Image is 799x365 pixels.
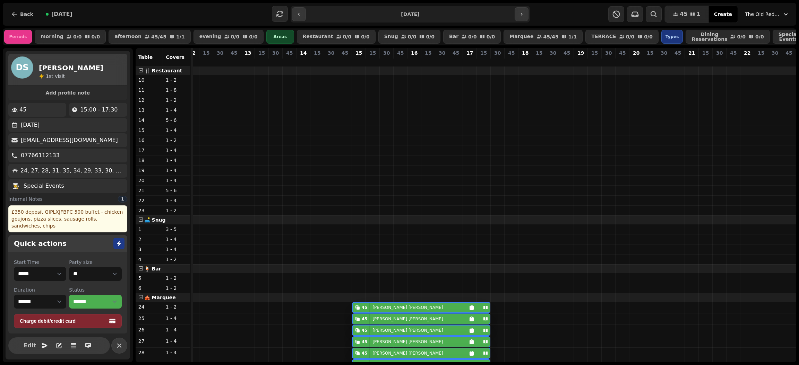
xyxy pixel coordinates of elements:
p: 0 [786,58,792,65]
p: 👨‍🍳 [12,182,19,190]
p: 12 [138,97,160,104]
p: 0 [412,58,417,65]
p: 0 [634,58,639,65]
p: 19 [138,167,160,174]
p: 0 [342,58,348,65]
p: 16 [411,50,418,56]
p: 1 - 2 [166,256,188,263]
div: 45 [362,328,368,333]
p: 15 [355,50,362,56]
button: Charge debit/credit card [14,314,122,328]
p: Special Events [24,182,64,190]
p: 17 [138,147,160,154]
div: 45 [362,339,368,345]
p: 45 / 45 [543,34,559,39]
p: morning [41,34,63,39]
span: 1 [697,11,701,17]
p: 15 [369,50,376,56]
p: 45 [675,50,681,56]
span: The Old Red Lion [745,11,780,18]
p: 30 [772,50,778,56]
p: 30 [217,50,223,56]
p: 0 / 0 [426,34,435,39]
p: 0 [398,58,403,65]
p: 0 [453,58,459,65]
p: 45 [397,50,404,56]
p: 10 [138,77,160,83]
p: 15:00 - 17:30 [80,106,118,114]
button: Snug0/00/0 [378,30,440,44]
p: 0 [731,58,736,65]
p: [PERSON_NAME] [PERSON_NAME] [372,305,443,310]
p: 0 [259,58,265,65]
p: 45 [453,50,459,56]
p: 3 - 5 [166,226,188,233]
p: 0 [550,58,556,65]
p: 1 - 2 [166,207,188,214]
p: 45 [286,50,293,56]
p: 14 [138,117,160,124]
p: 0 / 0 [644,34,653,39]
div: £350 deposit GIPLXJFBPC 500 buffet - chicken goujons, pizza slices, sausage rolls, sandwiches, chips [8,205,127,232]
div: Periods [4,30,32,44]
p: 0 / 0 [468,34,477,39]
p: 0 / 0 [408,34,416,39]
span: Edit [26,343,34,348]
p: 15 [591,50,598,56]
p: 0 [439,58,445,65]
p: 21 [688,50,695,56]
p: 0 [287,58,292,65]
p: 15 [258,50,265,56]
p: 19 [577,50,584,56]
p: 45 [356,58,362,72]
p: 0 [772,58,778,65]
p: 0 [467,58,473,65]
p: Marquee [509,34,533,39]
label: Status [69,286,121,293]
span: 🍴 Restaurant [144,68,182,73]
p: TERRACE [591,34,616,39]
p: 0 / 0 [249,34,258,39]
p: 30 [494,50,501,56]
span: 🛋️ Snug [144,217,166,223]
button: morning0/00/0 [35,30,106,44]
p: 1 - 4 [166,127,188,134]
p: 30 [383,50,390,56]
span: Charge debit/credit card [20,319,108,323]
p: 0 [745,58,750,65]
p: 1 / 1 [176,34,185,39]
p: 24 [138,303,160,310]
span: Back [20,12,33,17]
p: 0 [245,58,251,65]
p: 27 [138,338,160,345]
p: 0 [273,58,278,65]
p: 1 - 4 [166,246,188,253]
div: Areas [266,30,294,44]
button: 451 [665,6,708,23]
button: Restaurant0/00/0 [297,30,376,44]
p: 22 [138,197,160,204]
p: 1 [138,226,160,233]
p: 15 [536,50,542,56]
p: visit [46,73,65,80]
p: 45 [564,50,570,56]
p: 45 / 45 [151,34,166,39]
label: Start Time [14,259,66,266]
p: 0 [536,58,542,65]
p: 1 - 4 [166,167,188,174]
span: 🎪 Marquee [144,295,176,300]
p: 45 [785,50,792,56]
span: [DATE] [51,11,72,17]
p: 0 [675,58,681,65]
p: 25 [138,315,160,322]
p: 30 [439,50,445,56]
p: 0 [717,58,722,65]
p: 23 [138,207,160,214]
p: 3 [138,246,160,253]
p: Dining Reservations [691,32,727,42]
p: 0 [703,58,708,65]
p: 1 - 2 [166,275,188,282]
p: 0 [495,58,500,65]
p: 45 [19,106,26,114]
label: Duration [14,286,66,293]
